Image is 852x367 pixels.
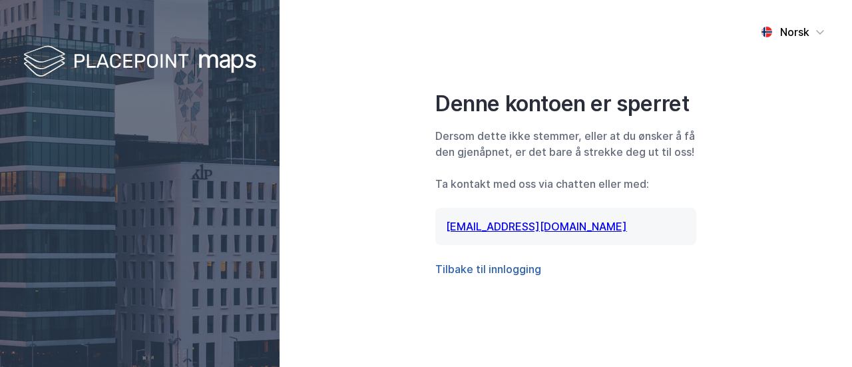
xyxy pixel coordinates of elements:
div: Ta kontakt med oss via chatten eller med: [435,176,696,192]
div: Dersom dette ikke stemmer, eller at du ønsker å få den gjenåpnet, er det bare å strekke deg ut ti... [435,128,696,160]
button: Tilbake til innlogging [435,261,541,277]
div: Denne kontoen er sperret [435,91,696,117]
img: logo-white.f07954bde2210d2a523dddb988cd2aa7.svg [23,43,256,82]
div: Norsk [780,24,809,40]
div: Kontrollprogram for chat [785,303,852,367]
a: [EMAIL_ADDRESS][DOMAIN_NAME] [446,220,627,233]
iframe: Chat Widget [785,303,852,367]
